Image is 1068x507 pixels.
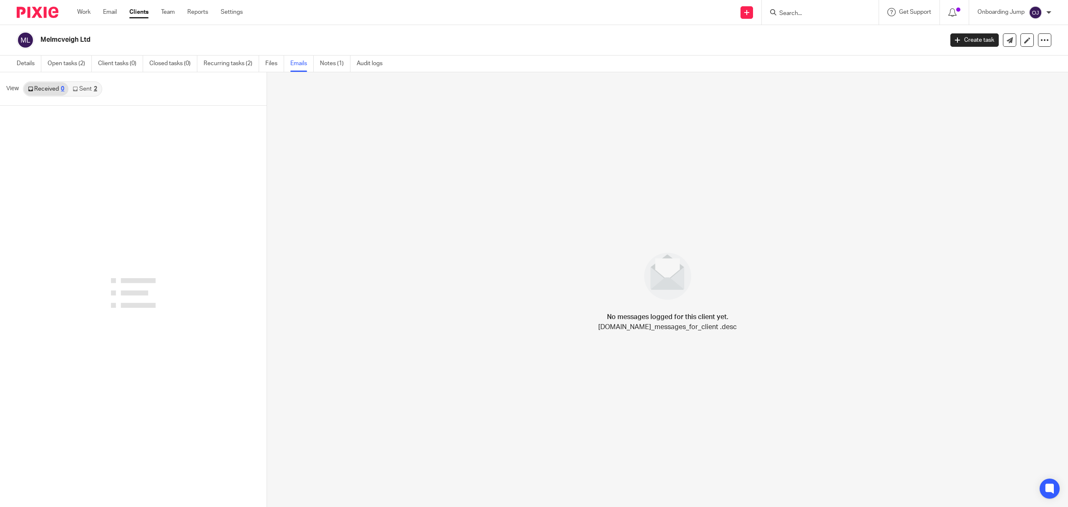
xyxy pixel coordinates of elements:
a: Client tasks (0) [98,56,143,72]
a: Email [103,8,117,16]
a: Open tasks (2) [48,56,92,72]
img: svg%3E [17,31,34,49]
span: View [6,84,19,93]
a: Team [161,8,175,16]
a: Clients [129,8,149,16]
a: Work [77,8,91,16]
p: [DOMAIN_NAME]_messages_for_client .desc [598,322,737,332]
h2: Melmcveigh Ltd [40,35,758,44]
a: Received0 [24,82,68,96]
a: Closed tasks (0) [149,56,197,72]
a: Details [17,56,41,72]
div: 0 [61,86,64,92]
p: Onboarding Jump [977,8,1025,16]
h4: No messages logged for this client yet. [607,312,728,322]
a: Settings [221,8,243,16]
span: Get Support [899,9,931,15]
div: 2 [94,86,97,92]
input: Search [778,10,854,18]
a: Sent2 [68,82,101,96]
a: Notes (1) [320,56,350,72]
a: Files [265,56,284,72]
a: Audit logs [357,56,389,72]
img: image [639,247,697,305]
a: Emails [290,56,314,72]
img: Pixie [17,7,58,18]
a: Reports [187,8,208,16]
a: Create task [950,33,999,47]
a: Recurring tasks (2) [204,56,259,72]
img: svg%3E [1029,6,1042,19]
